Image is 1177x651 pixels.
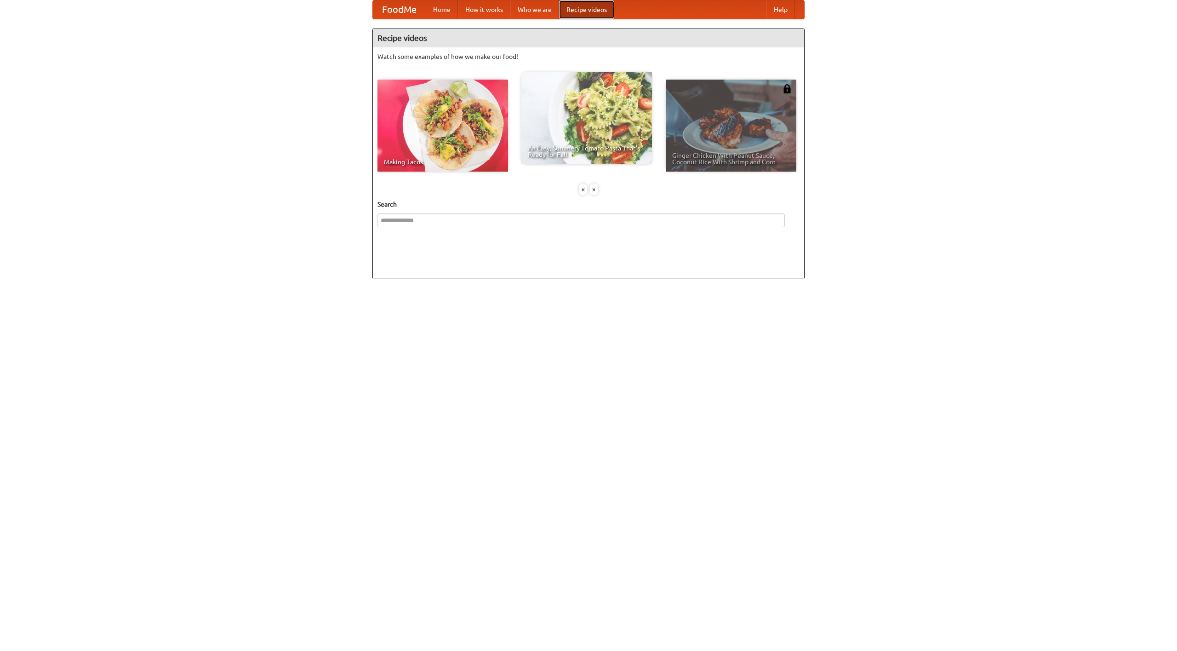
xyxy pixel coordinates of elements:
span: Making Tacos [384,159,502,165]
p: Watch some examples of how we make our food! [377,52,800,61]
a: Making Tacos [377,80,508,172]
a: An Easy, Summery Tomato Pasta That's Ready for Fall [521,72,652,164]
img: 483408.png [783,84,792,93]
a: Help [766,0,795,19]
h5: Search [377,200,800,209]
a: How it works [458,0,510,19]
h4: Recipe videos [373,29,804,47]
a: Recipe videos [559,0,614,19]
a: FoodMe [373,0,426,19]
span: An Easy, Summery Tomato Pasta That's Ready for Fall [528,145,646,158]
div: « [579,184,587,195]
div: » [590,184,598,195]
a: Home [426,0,458,19]
a: Who we are [510,0,559,19]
